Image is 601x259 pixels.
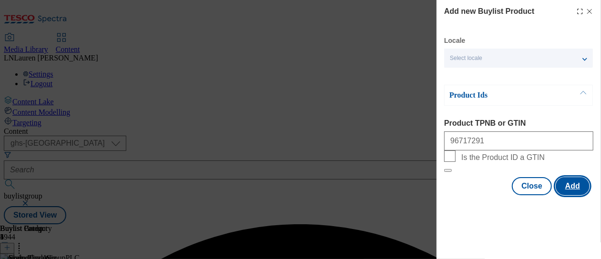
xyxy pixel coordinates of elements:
button: Close [512,177,552,195]
label: Product TPNB or GTIN [444,119,593,128]
button: Add [556,177,590,195]
h4: Add new Buylist Product [444,6,534,17]
p: Product Ids [449,90,550,100]
span: Select locale [450,55,482,62]
span: Is the Product ID a GTIN [461,153,545,162]
button: Select locale [444,49,593,68]
input: Enter 1 or 20 space separated Product TPNB or GTIN [444,131,593,150]
label: Locale [444,38,465,43]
